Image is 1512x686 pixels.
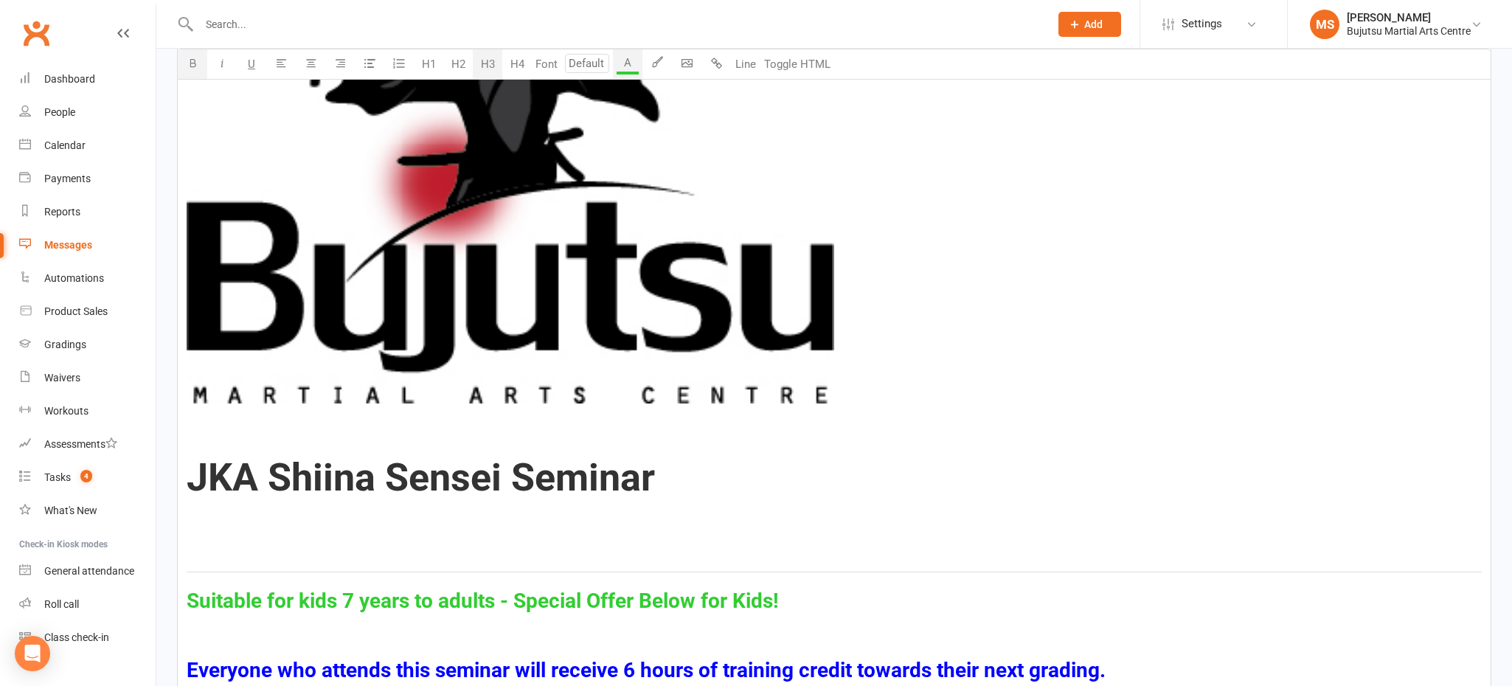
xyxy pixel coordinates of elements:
div: Product Sales [44,305,108,317]
button: H2 [443,49,473,79]
a: People [19,96,156,129]
div: Calendar [44,139,86,151]
div: Open Intercom Messenger [15,636,50,671]
a: Roll call [19,588,156,621]
div: Payments [44,173,91,184]
button: Toggle HTML [760,49,834,79]
a: Automations [19,262,156,295]
span: Suitable for kids 7 years to adults - Special Offer Below for Kids! [187,589,779,613]
span: U [248,58,255,71]
div: Class check-in [44,631,109,643]
a: Waivers [19,361,156,395]
a: Class kiosk mode [19,621,156,654]
input: Default [565,54,609,73]
input: Search... [195,14,1040,35]
button: Font [532,49,561,79]
span: 4 [80,470,92,482]
a: Messages [19,229,156,262]
button: U [237,49,266,79]
div: Roll call [44,598,79,610]
button: H3 [473,49,502,79]
button: H4 [502,49,532,79]
a: What's New [19,494,156,527]
a: Gradings [19,328,156,361]
a: Calendar [19,129,156,162]
div: [PERSON_NAME] [1347,11,1471,24]
div: Reports [44,206,80,218]
span: Settings [1182,7,1222,41]
div: General attendance [44,565,134,577]
span: Everyone who attends this seminar will receive 6 hours of training credit towards their next grad... [187,658,1106,682]
div: Dashboard [44,73,95,85]
div: Waivers [44,372,80,384]
a: Tasks 4 [19,461,156,494]
a: Payments [19,162,156,195]
button: H1 [414,49,443,79]
div: What's New [44,505,97,516]
a: General attendance kiosk mode [19,555,156,588]
div: Assessments [44,438,117,450]
button: A [613,49,642,79]
span: Add [1084,18,1103,30]
button: Add [1058,12,1121,37]
div: Gradings [44,339,86,350]
a: Dashboard [19,63,156,96]
a: Reports [19,195,156,229]
a: Clubworx [18,15,55,52]
a: Product Sales [19,295,156,328]
div: Bujutsu Martial Arts Centre [1347,24,1471,38]
button: Line [731,49,760,79]
div: People [44,106,75,118]
div: Tasks [44,471,71,483]
div: Workouts [44,405,89,417]
div: Messages [44,239,92,251]
a: Assessments [19,428,156,461]
span: JKA Shiina Sensei Seminar [187,455,655,500]
div: Automations [44,272,104,284]
a: Workouts [19,395,156,428]
div: MS [1310,10,1339,39]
